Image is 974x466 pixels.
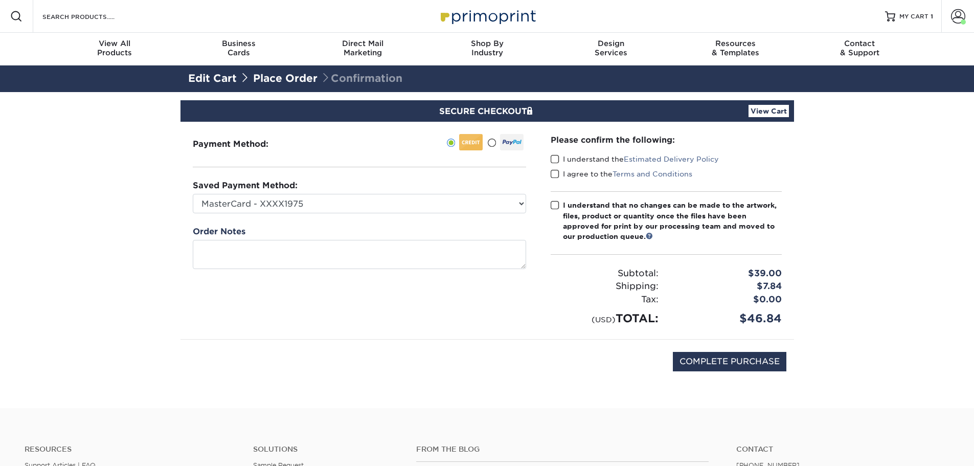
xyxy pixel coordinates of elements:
input: COMPLETE PURCHASE [673,352,786,371]
span: Shop By [425,39,549,48]
div: Shipping: [543,280,666,293]
a: DesignServices [549,33,673,65]
span: 1 [931,13,933,20]
a: BusinessCards [176,33,301,65]
div: & Templates [673,39,798,57]
h4: Solutions [253,445,401,454]
a: Direct MailMarketing [301,33,425,65]
div: Products [53,39,177,57]
a: Shop ByIndustry [425,33,549,65]
label: I understand the [551,154,719,164]
small: (USD) [592,315,616,324]
div: Subtotal: [543,267,666,280]
div: Services [549,39,673,57]
a: Contact& Support [798,33,922,65]
span: Direct Mail [301,39,425,48]
a: Contact [736,445,949,454]
a: Place Order [253,72,318,84]
div: Marketing [301,39,425,57]
h4: From the Blog [416,445,709,454]
a: Terms and Conditions [613,170,692,178]
span: SECURE CHECKOUT [439,106,535,116]
h3: Payment Method: [193,139,293,149]
span: MY CART [899,12,928,21]
h4: Resources [25,445,238,454]
div: & Support [798,39,922,57]
a: Edit Cart [188,72,237,84]
a: Estimated Delivery Policy [624,155,719,163]
div: $39.00 [666,267,789,280]
input: SEARCH PRODUCTS..... [41,10,141,23]
div: TOTAL: [543,310,666,327]
a: Resources& Templates [673,33,798,65]
div: Tax: [543,293,666,306]
img: Primoprint [436,5,538,27]
div: Industry [425,39,549,57]
div: $46.84 [666,310,789,327]
span: Design [549,39,673,48]
span: Confirmation [321,72,402,84]
span: Contact [798,39,922,48]
div: $0.00 [666,293,789,306]
div: Cards [176,39,301,57]
a: View AllProducts [53,33,177,65]
a: View Cart [749,105,789,117]
div: $7.84 [666,280,789,293]
label: I agree to the [551,169,692,179]
div: I understand that no changes can be made to the artwork, files, product or quantity once the file... [563,200,782,242]
span: View All [53,39,177,48]
label: Order Notes [193,226,245,238]
label: Saved Payment Method: [193,180,298,192]
div: Please confirm the following: [551,134,782,146]
span: Resources [673,39,798,48]
span: Business [176,39,301,48]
